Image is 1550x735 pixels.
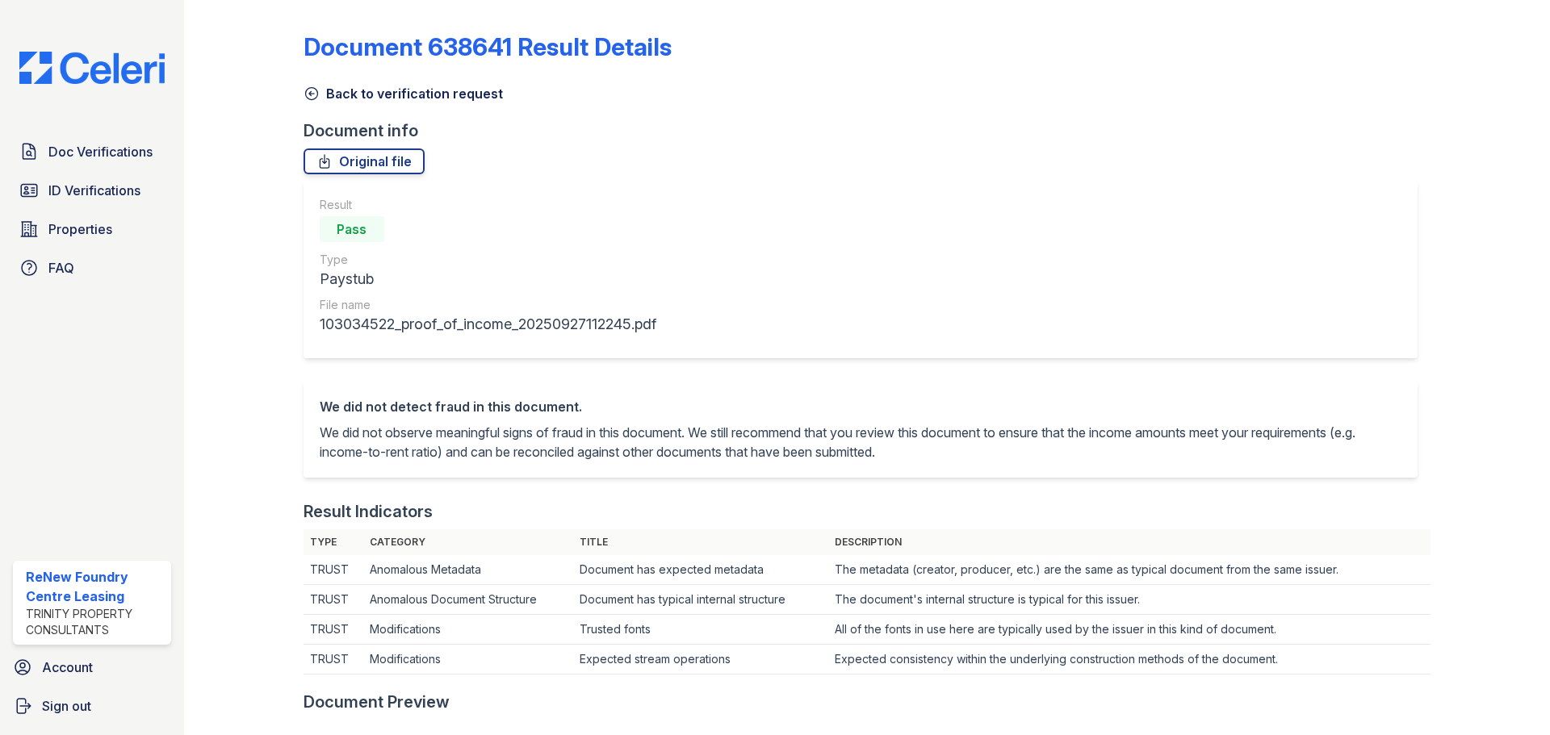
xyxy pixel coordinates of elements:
a: Document 638641 Result Details [304,32,672,61]
span: Sign out [42,696,91,716]
div: Result Indicators [304,500,433,523]
th: Title [573,529,828,555]
span: Properties [48,219,112,239]
td: Trusted fonts [573,615,828,645]
td: TRUST [304,555,364,585]
div: Result [320,197,656,213]
div: 103034522_proof_of_income_20250927112245.pdf [320,313,656,336]
a: Original file [304,148,425,174]
a: Back to verification request [304,84,503,103]
td: TRUST [304,615,364,645]
th: Description [828,529,1431,555]
div: Document info [304,119,1431,142]
td: Document has expected metadata [573,555,828,585]
div: Trinity Property Consultants [26,606,165,638]
img: CE_Logo_Blue-a8612792a0a2168367f1c8372b55b34899dd931a85d93a1a3d3e32e68fde9ad4.png [6,52,178,84]
span: Doc Verifications [48,142,153,161]
td: Document has typical internal structure [573,585,828,615]
td: TRUST [304,645,364,674]
div: Type [320,252,656,268]
td: The document's internal structure is typical for this issuer. [828,585,1431,615]
td: Anomalous Metadata [363,555,573,585]
div: File name [320,297,656,313]
div: Pass [320,216,384,242]
th: Type [304,529,364,555]
a: Doc Verifications [13,136,171,168]
a: Account [6,651,178,683]
div: ReNew Foundry Centre Leasing [26,567,165,606]
td: Expected consistency within the underlying construction methods of the document. [828,645,1431,674]
td: The metadata (creator, producer, etc.) are the same as typical document from the same issuer. [828,555,1431,585]
p: We did not observe meaningful signs of fraud in this document. We still recommend that you review... [320,423,1401,461]
td: Expected stream operations [573,645,828,674]
span: ID Verifications [48,181,140,200]
div: Document Preview [304,691,450,713]
a: Properties [13,213,171,245]
span: Account [42,658,93,677]
th: Category [363,529,573,555]
a: ID Verifications [13,174,171,207]
a: Sign out [6,690,178,722]
td: Anomalous Document Structure [363,585,573,615]
div: We did not detect fraud in this document. [320,397,1401,416]
a: FAQ [13,252,171,284]
span: FAQ [48,258,74,278]
td: All of the fonts in use here are typically used by the issuer in this kind of document. [828,615,1431,645]
td: Modifications [363,615,573,645]
td: Modifications [363,645,573,674]
div: Paystub [320,268,656,290]
td: TRUST [304,585,364,615]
